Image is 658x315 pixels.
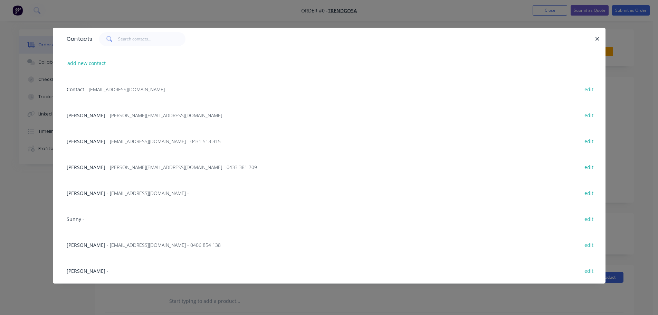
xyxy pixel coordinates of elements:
span: - [PERSON_NAME][EMAIL_ADDRESS][DOMAIN_NAME] - 0433 381 709 [107,164,257,170]
span: [PERSON_NAME] [67,138,105,145]
span: [PERSON_NAME] [67,112,105,119]
button: edit [581,266,597,275]
span: - [EMAIL_ADDRESS][DOMAIN_NAME] - 0431 513 315 [107,138,221,145]
button: edit [581,136,597,146]
span: Sunny [67,216,81,222]
span: [PERSON_NAME] [67,242,105,248]
button: edit [581,188,597,197]
div: Contacts [63,28,92,50]
span: - [EMAIL_ADDRESS][DOMAIN_NAME] - [86,86,168,93]
button: edit [581,84,597,94]
span: - [83,216,84,222]
button: edit [581,110,597,120]
span: [PERSON_NAME] [67,268,105,274]
span: - [107,268,108,274]
span: - [EMAIL_ADDRESS][DOMAIN_NAME] - [107,190,189,196]
button: edit [581,162,597,172]
button: edit [581,240,597,249]
button: add new contact [64,58,109,68]
span: [PERSON_NAME] [67,164,105,170]
span: [PERSON_NAME] [67,190,105,196]
span: Contact [67,86,84,93]
span: - [EMAIL_ADDRESS][DOMAIN_NAME] - 0406 854 138 [107,242,221,248]
span: - [PERSON_NAME][EMAIL_ADDRESS][DOMAIN_NAME] - [107,112,225,119]
input: Search contacts... [118,32,185,46]
button: edit [581,214,597,223]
